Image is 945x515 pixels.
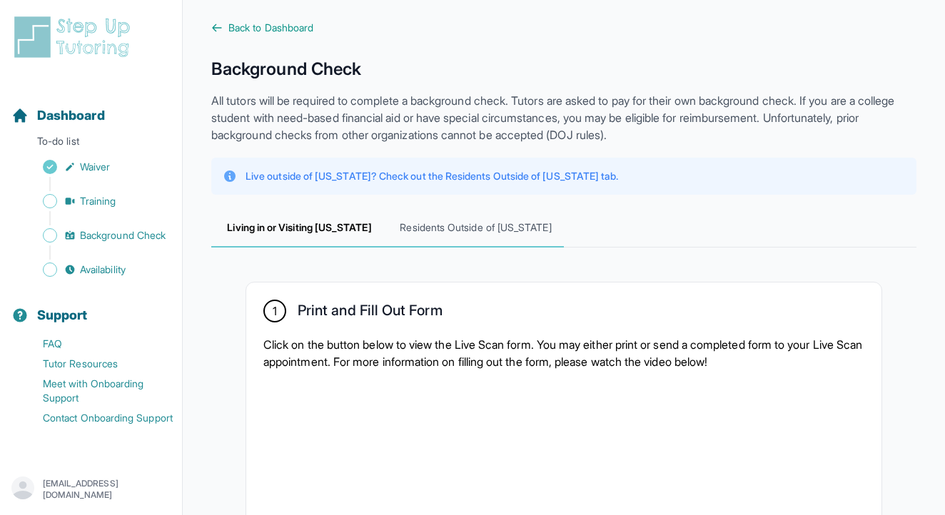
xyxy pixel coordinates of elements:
[11,374,182,408] a: Meet with Onboarding Support
[263,336,864,370] p: Click on the button below to view the Live Scan form. You may either print or send a completed fo...
[11,14,138,60] img: logo
[80,228,166,243] span: Background Check
[6,134,176,154] p: To-do list
[11,191,182,211] a: Training
[11,106,105,126] a: Dashboard
[11,476,171,502] button: [EMAIL_ADDRESS][DOMAIN_NAME]
[80,160,110,174] span: Waiver
[6,282,176,331] button: Support
[80,194,116,208] span: Training
[211,58,916,81] h1: Background Check
[11,408,182,428] a: Contact Onboarding Support
[11,334,182,354] a: FAQ
[211,209,388,248] span: Living in or Visiting [US_STATE]
[273,302,277,320] span: 1
[11,354,182,374] a: Tutor Resources
[11,260,182,280] a: Availability
[388,209,564,248] span: Residents Outside of [US_STATE]
[228,21,313,35] span: Back to Dashboard
[211,209,916,248] nav: Tabs
[298,302,443,325] h2: Print and Fill Out Form
[6,83,176,131] button: Dashboard
[43,478,171,501] p: [EMAIL_ADDRESS][DOMAIN_NAME]
[11,157,182,177] a: Waiver
[11,225,182,245] a: Background Check
[37,106,105,126] span: Dashboard
[211,92,916,143] p: All tutors will be required to complete a background check. Tutors are asked to pay for their own...
[37,305,88,325] span: Support
[80,262,126,277] span: Availability
[246,169,618,183] p: Live outside of [US_STATE]? Check out the Residents Outside of [US_STATE] tab.
[211,21,916,35] a: Back to Dashboard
